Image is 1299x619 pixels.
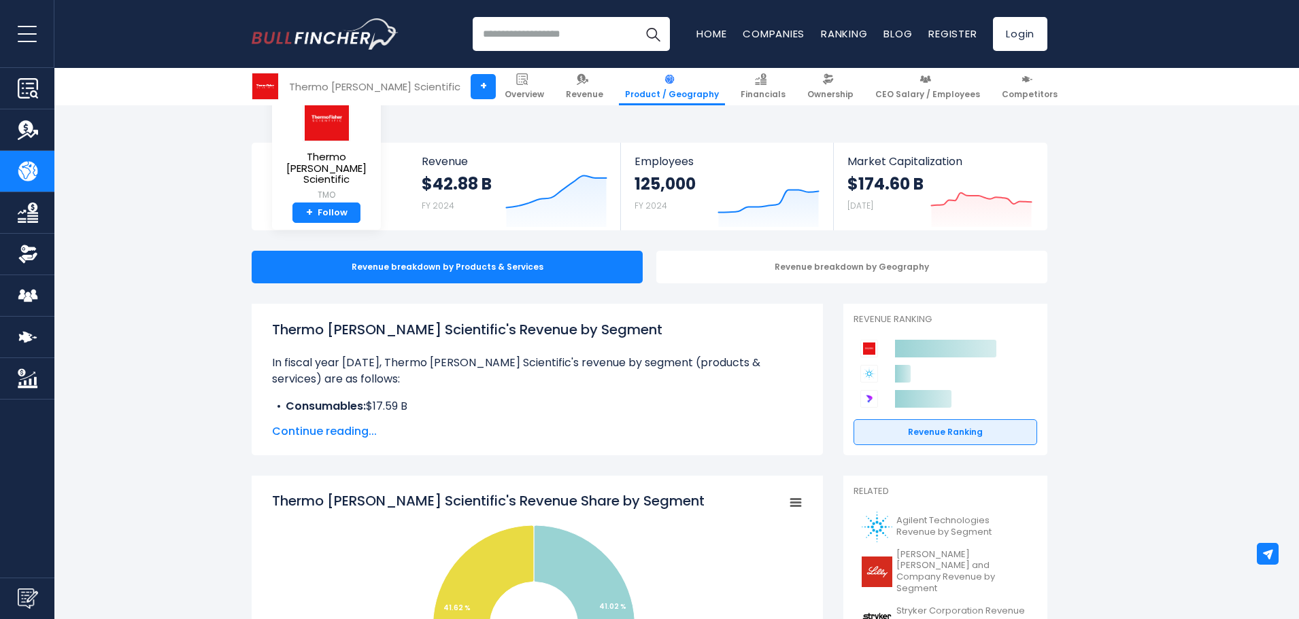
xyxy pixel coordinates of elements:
[272,398,803,414] li: $17.59 B
[252,251,643,283] div: Revenue breakdown by Products & Services
[1002,89,1058,100] span: Competitors
[282,95,371,202] a: Thermo [PERSON_NAME] Scientific TMO
[621,143,832,230] a: Employees 125,000 FY 2024
[834,143,1046,230] a: Market Capitalization $174.60 B [DATE]
[289,79,460,94] div: Thermo [PERSON_NAME] Scientific
[272,355,803,387] p: In fiscal year [DATE], Thermo [PERSON_NAME] Scientific's revenue by segment (products & services)...
[619,68,725,105] a: Product / Geography
[735,68,792,105] a: Financials
[635,155,819,168] span: Employees
[635,200,667,211] small: FY 2024
[252,73,278,99] img: TMO logo
[422,173,492,194] strong: $42.88 B
[283,189,370,201] small: TMO
[801,68,860,105] a: Ownership
[286,398,366,414] b: Consumables:
[821,26,867,41] a: Ranking
[875,89,980,100] span: CEO Salary / Employees
[743,26,805,41] a: Companies
[807,89,854,100] span: Ownership
[252,18,398,50] a: Go to homepage
[566,89,603,100] span: Revenue
[499,68,550,105] a: Overview
[283,152,370,185] span: Thermo [PERSON_NAME] Scientific
[883,26,912,41] a: Blog
[696,26,726,41] a: Home
[854,546,1037,599] a: [PERSON_NAME] [PERSON_NAME] and Company Revenue by Segment
[560,68,609,105] a: Revenue
[443,603,471,613] tspan: 41.62 %
[847,155,1032,168] span: Market Capitalization
[869,68,986,105] a: CEO Salary / Employees
[741,89,786,100] span: Financials
[847,200,873,211] small: [DATE]
[306,207,313,219] strong: +
[303,96,350,141] img: TMO logo
[854,314,1037,325] p: Revenue Ranking
[636,17,670,51] button: Search
[854,508,1037,546] a: Agilent Technologies Revenue by Segment
[625,89,719,100] span: Product / Geography
[860,340,878,357] img: Thermo Fisher Scientific competitors logo
[860,390,878,408] img: Danaher Corporation competitors logo
[635,173,696,194] strong: 125,000
[292,202,360,224] a: +Follow
[854,419,1037,445] a: Revenue Ranking
[854,486,1037,497] p: Related
[272,491,705,510] tspan: Thermo [PERSON_NAME] Scientific's Revenue Share by Segment
[656,251,1047,283] div: Revenue breakdown by Geography
[422,200,454,211] small: FY 2024
[408,143,621,230] a: Revenue $42.88 B FY 2024
[471,74,496,99] a: +
[996,68,1064,105] a: Competitors
[599,601,626,612] tspan: 41.02 %
[896,515,1029,538] span: Agilent Technologies Revenue by Segment
[860,365,878,383] img: Agilent Technologies competitors logo
[272,423,803,440] span: Continue reading...
[896,549,1029,595] span: [PERSON_NAME] [PERSON_NAME] and Company Revenue by Segment
[993,17,1047,51] a: Login
[928,26,977,41] a: Register
[422,155,607,168] span: Revenue
[252,18,399,50] img: Bullfincher logo
[862,556,892,587] img: LLY logo
[505,89,544,100] span: Overview
[862,512,892,542] img: A logo
[18,244,38,264] img: Ownership
[847,173,924,194] strong: $174.60 B
[272,319,803,340] h1: Thermo [PERSON_NAME] Scientific's Revenue by Segment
